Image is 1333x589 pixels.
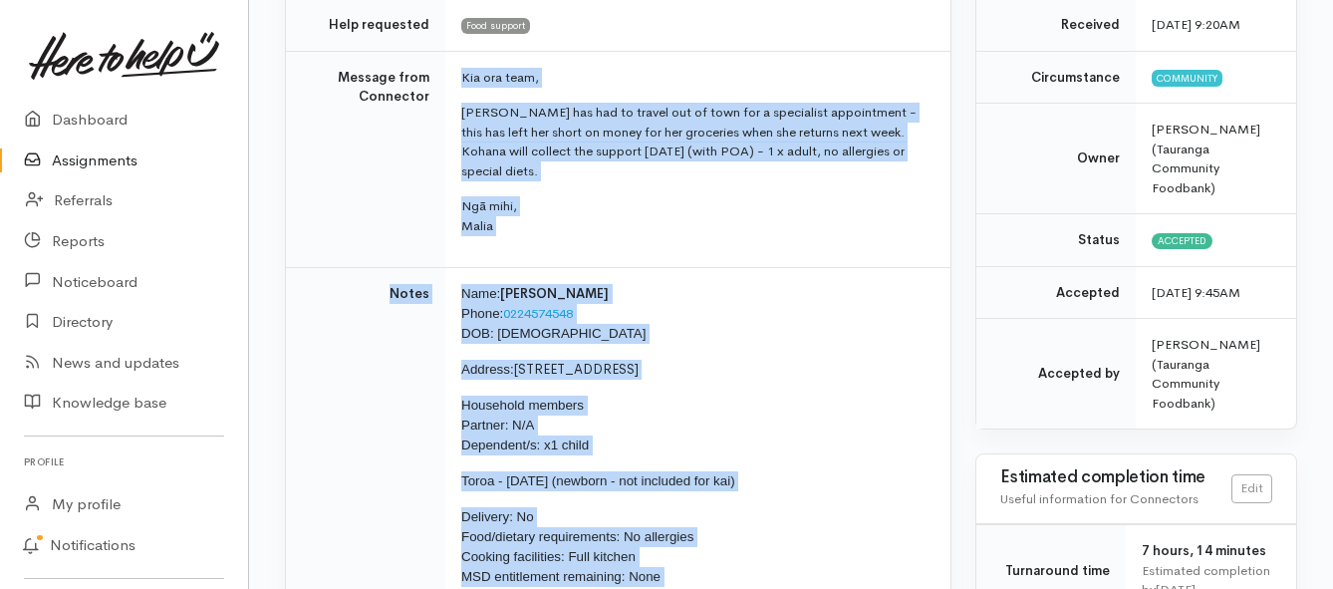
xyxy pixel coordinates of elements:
[1142,542,1266,559] span: 7 hours, 14 minutes
[1152,16,1240,33] time: [DATE] 9:20AM
[514,361,639,378] span: [STREET_ADDRESS]
[976,104,1136,214] td: Owner
[500,285,609,302] span: [PERSON_NAME]
[461,473,735,488] span: Toroa - [DATE] (newborn - not included for kai)
[461,398,589,452] span: Household members Partner: N/A Dependent/s: x1 child
[461,103,927,180] p: [PERSON_NAME] has had to travel out of town for a specialist appointment - this has left her shor...
[461,68,927,88] p: Kia ora team,
[461,509,693,584] span: Delivery: No Food/dietary requirements: No allergies Cooking facilities: Full kitchen MSD entitle...
[1000,490,1199,507] span: Useful information for Connectors
[461,326,646,341] span: DOB: [DEMOGRAPHIC_DATA]
[1152,70,1222,86] span: Community
[976,319,1136,430] td: Accepted by
[1136,319,1296,430] td: [PERSON_NAME] (Tauranga Community Foodbank)
[1000,468,1231,487] h3: Estimated completion time
[976,214,1136,267] td: Status
[286,51,445,268] td: Message from Connector
[461,286,500,301] span: Name:
[1152,233,1212,249] span: Accepted
[24,448,224,475] h6: Profile
[461,306,503,321] span: Phone:
[1152,284,1240,301] time: [DATE] 9:45AM
[976,51,1136,104] td: Circumstance
[461,196,927,235] p: Ngā mihi, Malia
[461,362,514,377] span: Address:
[1152,121,1260,196] span: [PERSON_NAME] (Tauranga Community Foodbank)
[976,266,1136,319] td: Accepted
[461,18,530,34] span: Food support
[503,305,573,322] a: 0224574548
[1231,474,1272,503] a: Edit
